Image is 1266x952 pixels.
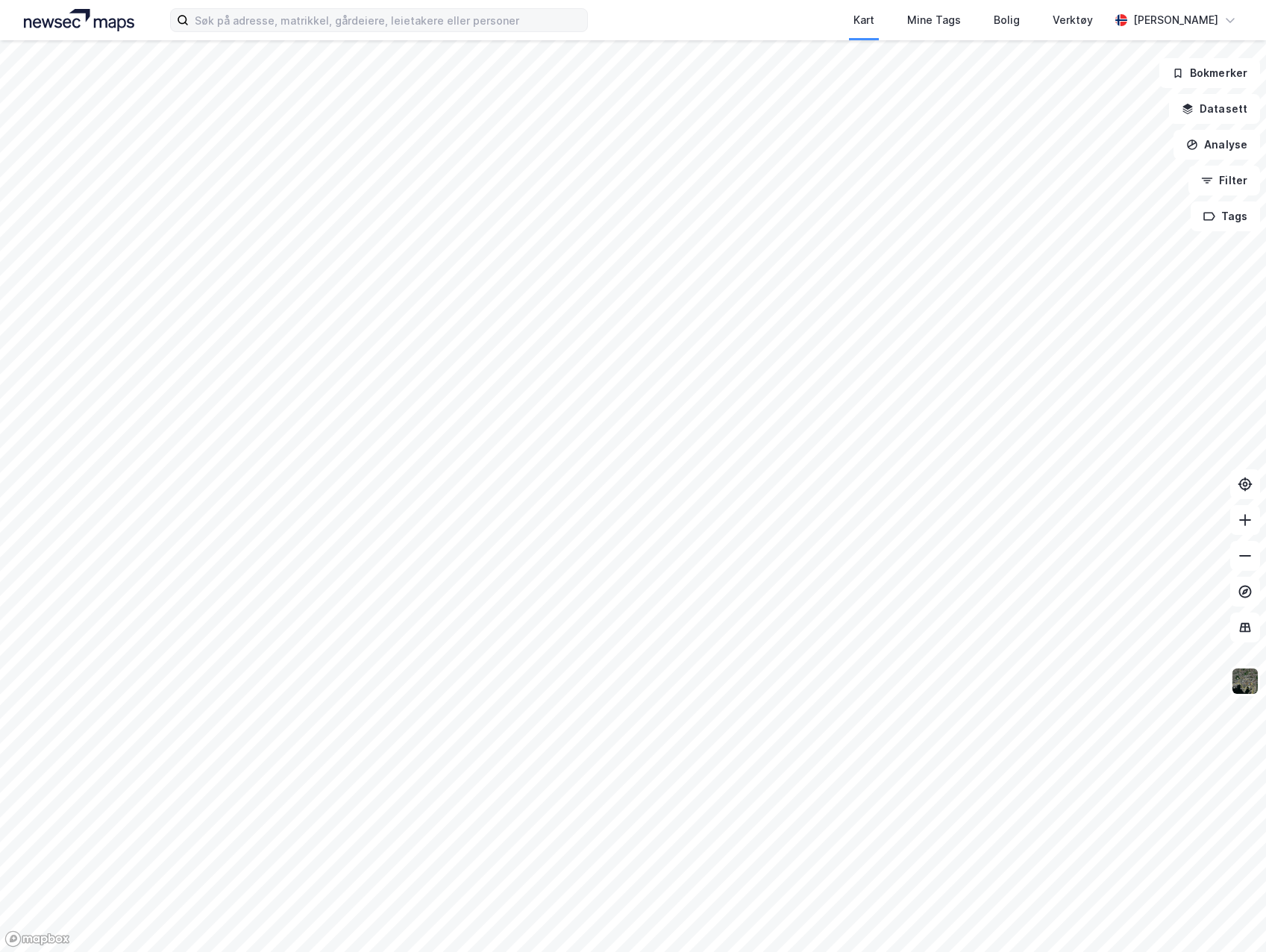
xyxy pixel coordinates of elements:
div: [PERSON_NAME] [1133,11,1218,29]
div: Verktøy [1053,11,1093,29]
div: Mine Tags [907,11,961,29]
iframe: Chat Widget [1191,880,1266,952]
img: logo.a4113a55bc3d86da70a041830d287a7e.svg [24,9,134,31]
div: Kart [853,11,874,29]
input: Søk på adresse, matrikkel, gårdeiere, leietakere eller personer [189,9,587,31]
div: Bolig [994,11,1020,29]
